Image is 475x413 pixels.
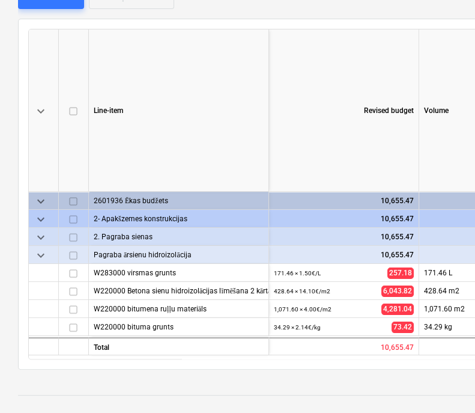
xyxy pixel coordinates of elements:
[274,246,414,264] div: 10,655.47
[89,337,269,355] div: Total
[274,324,321,331] small: 34.29 × 2.14€ / kg
[34,212,48,227] span: keyboard_arrow_down
[34,194,48,209] span: keyboard_arrow_down
[274,192,414,210] div: 10,655.47
[94,264,264,281] div: W283000 virsmas grunts
[269,29,419,192] div: Revised budget
[94,192,264,209] div: 2601936 Ēkas budžets
[89,29,269,192] div: Line-item
[274,270,321,277] small: 171.46 × 1.50€ / L
[94,300,264,317] div: W220000 bitumena ruļļu materiāls
[381,304,414,315] span: 4,281.04
[274,228,414,246] div: 10,655.47
[387,268,414,279] span: 257.18
[94,318,264,335] div: W220000 bituma grunts
[269,337,419,355] div: 10,655.47
[415,355,475,413] iframe: Chat Widget
[94,246,264,263] div: Pagraba ārsienu hidroizolācija
[94,282,264,299] div: W220000 Betona sienu hidroizolācijas līmēšana 2 kārtās
[34,230,48,245] span: keyboard_arrow_down
[274,210,414,228] div: 10,655.47
[392,322,414,333] span: 73.42
[94,210,264,227] div: 2- Apakšzemes konstrukcijas
[94,228,264,245] div: 2. Pagraba sienas
[381,286,414,297] span: 6,043.82
[34,104,48,118] span: keyboard_arrow_down
[34,248,48,263] span: keyboard_arrow_down
[274,288,330,295] small: 428.64 × 14.10€ / m2
[274,306,331,313] small: 1,071.60 × 4.00€ / m2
